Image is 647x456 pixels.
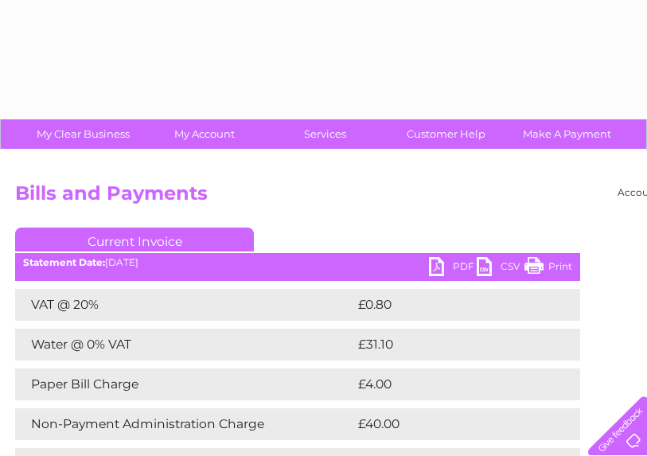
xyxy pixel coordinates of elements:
[23,256,105,268] b: Statement Date:
[15,329,354,361] td: Water @ 0% VAT
[354,329,545,361] td: £31.10
[15,408,354,440] td: Non-Payment Administration Charge
[501,119,633,149] a: Make A Payment
[18,119,149,149] a: My Clear Business
[15,368,354,400] td: Paper Bill Charge
[259,119,391,149] a: Services
[15,257,580,268] div: [DATE]
[138,119,270,149] a: My Account
[15,228,254,251] a: Current Invoice
[354,289,544,321] td: £0.80
[354,408,549,440] td: £40.00
[15,289,354,321] td: VAT @ 20%
[380,119,512,149] a: Customer Help
[354,368,544,400] td: £4.00
[429,257,477,280] a: PDF
[524,257,572,280] a: Print
[477,257,524,280] a: CSV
